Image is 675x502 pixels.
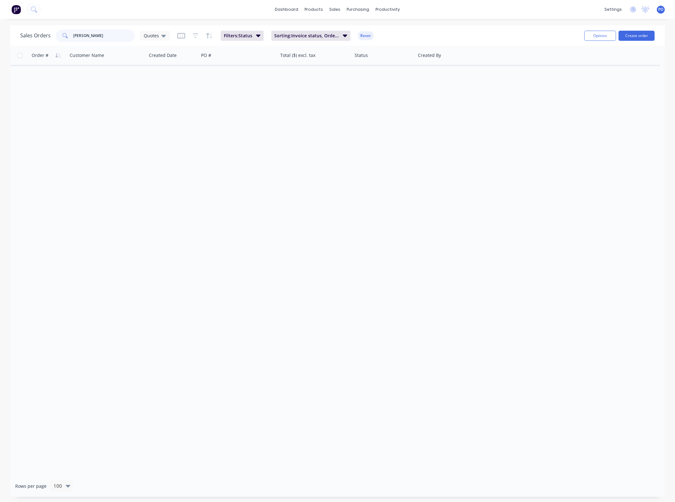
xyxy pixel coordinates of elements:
span: Sorting: Invoice status, Order # [274,33,339,39]
div: Created Date [149,52,177,59]
input: Search... [73,29,135,42]
button: Sorting:Invoice status, Order # [271,31,350,41]
button: Options [584,31,616,41]
span: Rows per page [15,483,47,489]
div: Order # [32,52,48,59]
button: Create order [619,31,655,41]
div: Created By [418,52,441,59]
span: PO [659,7,664,12]
div: PO # [201,52,211,59]
div: productivity [373,5,403,14]
div: sales [326,5,344,14]
span: Filters: Status [224,33,252,39]
div: Total ($) excl. tax [280,52,315,59]
h1: Sales Orders [20,33,51,39]
button: Reset [358,31,374,40]
img: Factory [11,5,21,14]
div: purchasing [344,5,373,14]
button: Filters:Status [221,31,264,41]
a: dashboard [272,5,302,14]
span: Quotes [144,32,159,39]
div: Status [355,52,368,59]
div: settings [601,5,625,14]
div: Customer Name [70,52,104,59]
div: products [302,5,326,14]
